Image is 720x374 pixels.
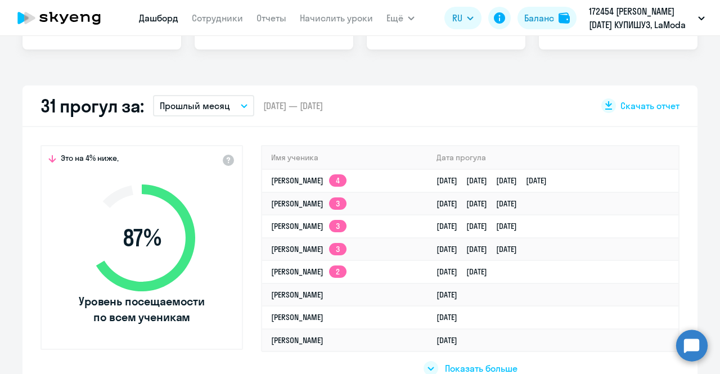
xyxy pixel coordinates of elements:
span: Скачать отчет [620,100,679,112]
span: RU [452,11,462,25]
app-skyeng-badge: 3 [329,197,346,210]
a: [DATE][DATE] [436,267,496,277]
app-skyeng-badge: 3 [329,243,346,255]
a: [DATE] [436,312,466,322]
a: [DATE] [436,335,466,345]
a: [PERSON_NAME]4 [271,175,346,186]
span: Ещё [386,11,403,25]
a: [DATE][DATE][DATE][DATE] [436,175,556,186]
a: [PERSON_NAME] [271,335,323,345]
a: Дашборд [139,12,178,24]
button: Прошлый месяц [153,95,254,116]
p: 172454 [PERSON_NAME][DATE] КУПИШУЗ, LaModa КУПИШУЗ, ООО [589,4,694,31]
a: [DATE] [436,290,466,300]
app-skyeng-badge: 3 [329,220,346,232]
a: [PERSON_NAME]2 [271,267,346,277]
span: Это на 4% ниже, [61,153,119,166]
button: RU [444,7,481,29]
h2: 31 прогул за: [40,94,144,117]
button: 172454 [PERSON_NAME][DATE] КУПИШУЗ, LaModa КУПИШУЗ, ООО [583,4,710,31]
th: Имя ученика [262,146,427,169]
th: Дата прогула [427,146,678,169]
a: Отчеты [256,12,286,24]
button: Ещё [386,7,415,29]
span: [DATE] — [DATE] [263,100,323,112]
p: Прошлый месяц [160,99,230,112]
a: [PERSON_NAME] [271,290,323,300]
a: [PERSON_NAME]3 [271,221,346,231]
button: Балансbalance [517,7,577,29]
a: [DATE][DATE][DATE] [436,221,526,231]
a: [DATE][DATE][DATE] [436,244,526,254]
span: 87 % [77,224,206,251]
a: Сотрудники [192,12,243,24]
a: [PERSON_NAME]3 [271,199,346,209]
span: Уровень посещаемости по всем ученикам [77,294,206,325]
a: [PERSON_NAME] [271,312,323,322]
a: [DATE][DATE][DATE] [436,199,526,209]
app-skyeng-badge: 4 [329,174,346,187]
div: Баланс [524,11,554,25]
img: balance [559,12,570,24]
a: [PERSON_NAME]3 [271,244,346,254]
app-skyeng-badge: 2 [329,265,346,278]
a: Начислить уроки [300,12,373,24]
